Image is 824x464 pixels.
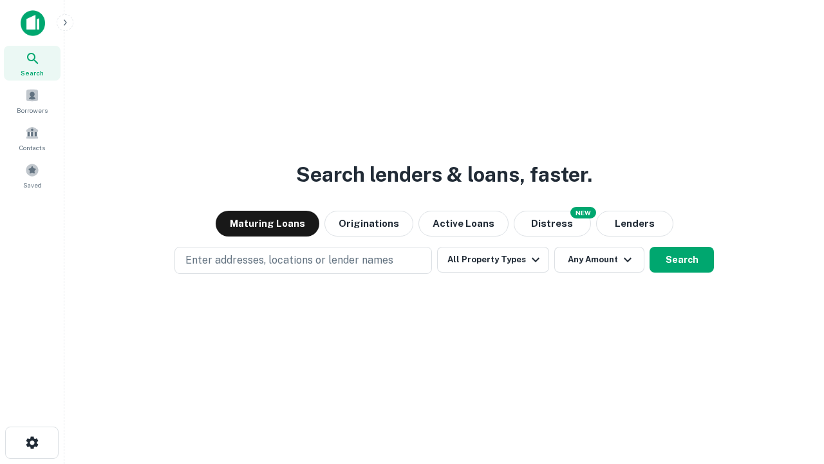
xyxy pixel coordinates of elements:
[324,211,413,237] button: Originations
[21,68,44,78] span: Search
[17,105,48,115] span: Borrowers
[216,211,319,237] button: Maturing Loans
[570,207,596,218] div: NEW
[23,180,42,190] span: Saved
[760,361,824,423] iframe: Chat Widget
[174,247,432,274] button: Enter addresses, locations or lender names
[418,211,509,237] button: Active Loans
[596,211,673,237] button: Lenders
[21,10,45,36] img: capitalize-icon.png
[4,121,61,155] a: Contacts
[296,159,592,190] h3: Search lenders & loans, faster.
[4,46,61,81] a: Search
[4,158,61,193] a: Saved
[185,253,393,268] p: Enter addresses, locations or lender names
[4,83,61,118] a: Borrowers
[650,247,714,273] button: Search
[554,247,644,273] button: Any Amount
[514,211,591,237] button: Search distressed loans with lien and other non-mortgage details.
[19,142,45,153] span: Contacts
[437,247,549,273] button: All Property Types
